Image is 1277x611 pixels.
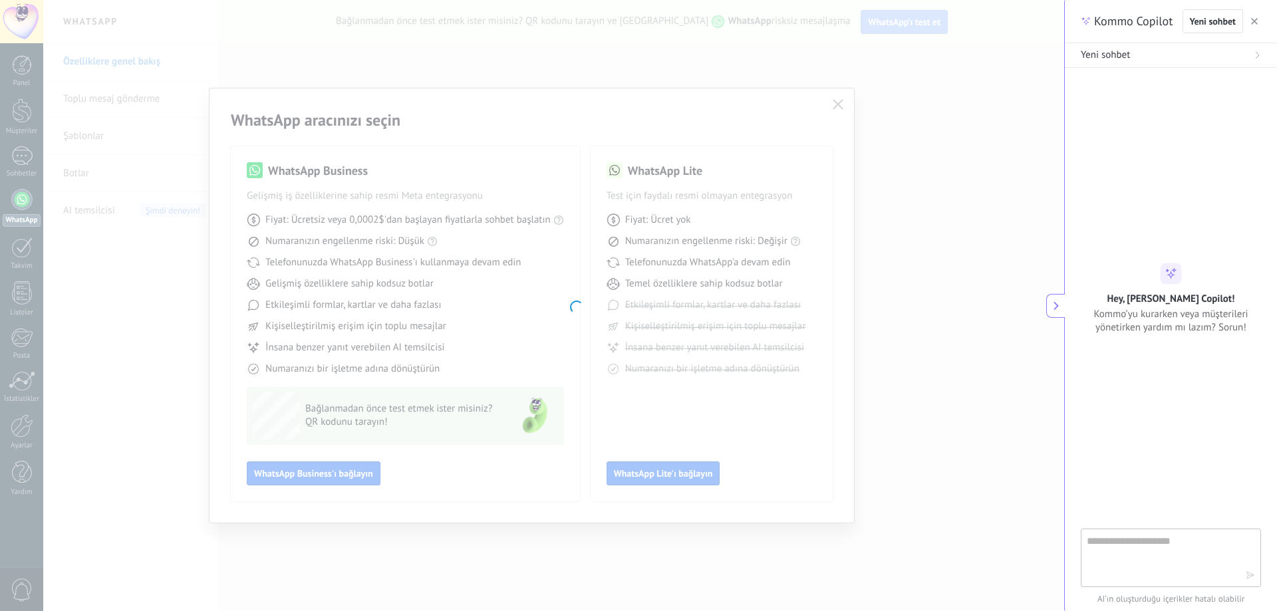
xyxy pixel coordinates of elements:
[1107,292,1235,305] h2: Hey, [PERSON_NAME] Copilot!
[1190,17,1236,26] span: Yeni sohbet
[1081,49,1130,62] span: Yeni sohbet
[1065,43,1277,68] button: Yeni sohbet
[1081,307,1261,334] span: Kommo’yu kurarken veya müşterileri yönetirken yardım mı lazım? Sorun!
[1183,9,1243,33] button: Yeni sohbet
[1094,13,1173,29] span: Kommo Copilot
[1081,592,1261,606] span: AI’ın oluşturduğu içerikler hatalı olabilir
